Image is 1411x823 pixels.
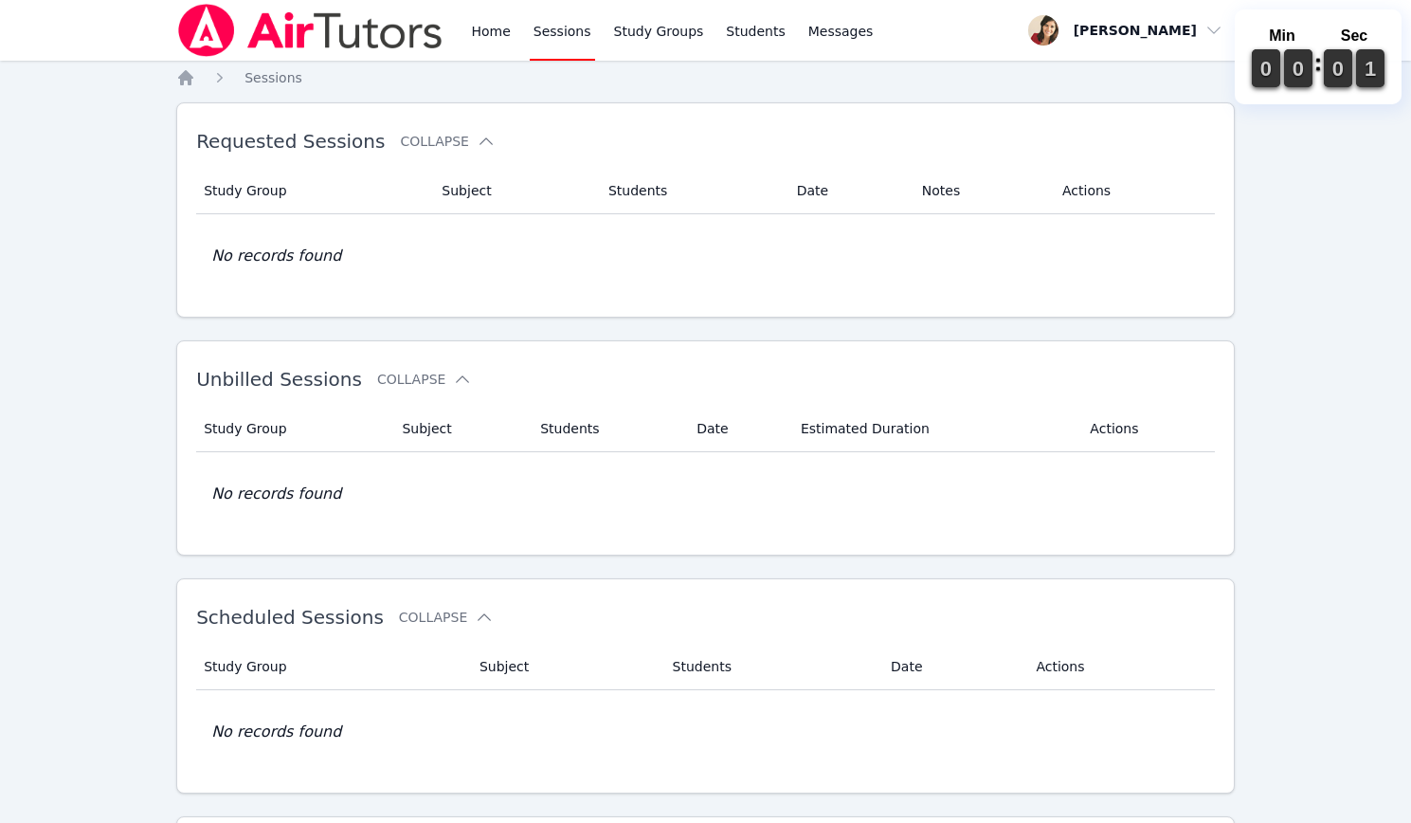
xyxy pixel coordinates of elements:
td: No records found [196,690,1215,774]
th: Actions [1051,168,1215,214]
nav: Breadcrumb [176,68,1235,87]
span: Scheduled Sessions [196,606,384,629]
th: Actions [1078,406,1215,452]
th: Date [879,644,1024,690]
th: Study Group [196,406,390,452]
th: Actions [1024,644,1215,690]
a: Sessions [244,68,302,87]
img: Air Tutors [176,4,444,57]
th: Subject [468,644,661,690]
th: Date [786,168,911,214]
th: Notes [911,168,1051,214]
button: Collapse [400,132,495,151]
td: No records found [196,214,1215,298]
th: Subject [390,406,529,452]
th: Students [661,644,880,690]
th: Students [529,406,685,452]
td: No records found [196,452,1215,536]
th: Date [685,406,789,452]
span: Unbilled Sessions [196,368,362,391]
button: Collapse [399,608,494,627]
span: Requested Sessions [196,130,385,153]
th: Estimated Duration [789,406,1078,452]
th: Study Group [196,644,468,690]
span: Messages [808,22,874,41]
th: Study Group [196,168,430,214]
th: Subject [430,168,597,214]
button: Collapse [377,370,472,389]
span: Sessions [244,70,302,85]
th: Students [597,168,786,214]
